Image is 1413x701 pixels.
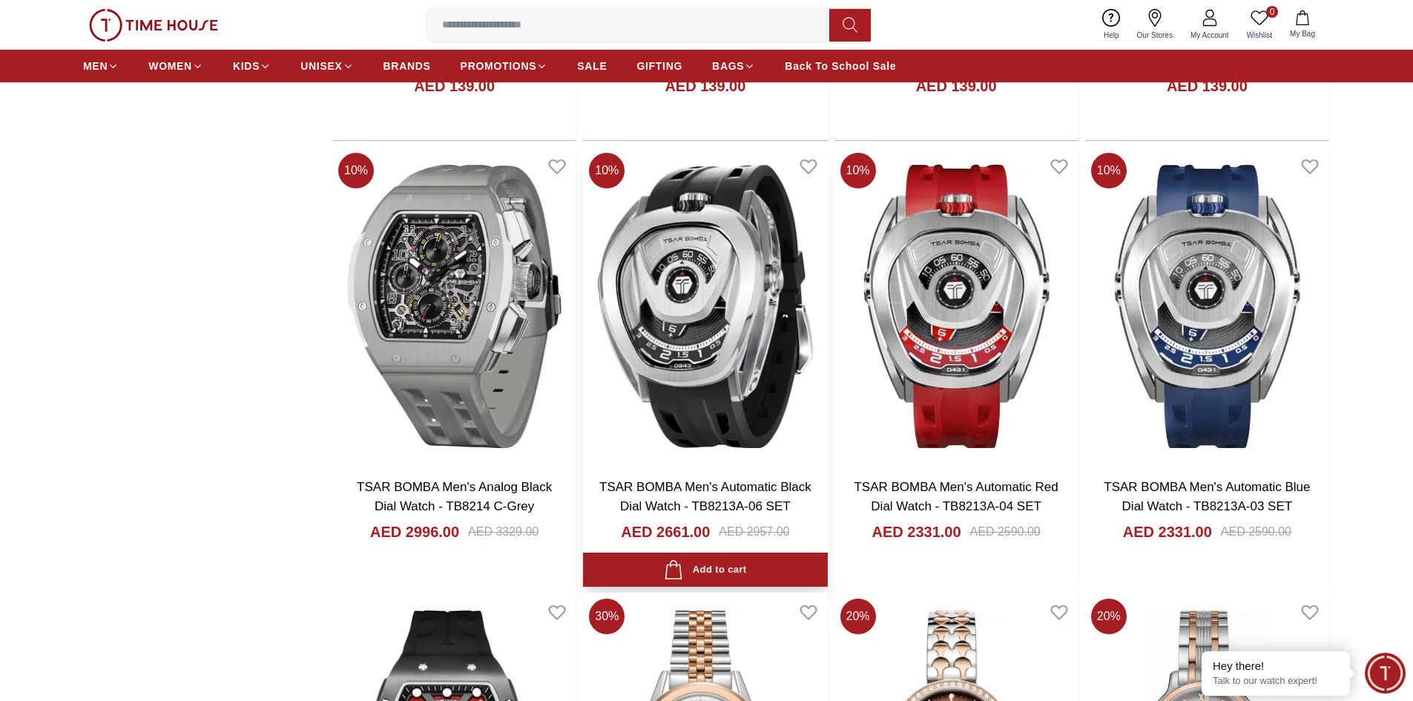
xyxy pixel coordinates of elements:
[719,523,789,541] div: AED 2957.00
[840,599,876,634] span: 20 %
[1123,521,1212,542] h4: AED 2331.00
[854,480,1058,513] a: TSAR BOMBA Men's Automatic Red Dial Watch - TB8213A-04 SET
[577,59,607,73] span: SALE
[383,59,431,73] span: BRANDS
[148,59,192,73] span: WOMEN
[300,59,342,73] span: UNISEX
[636,59,682,73] span: GIFTING
[665,76,745,96] h4: AED 139.00
[461,59,537,73] span: PROMOTIONS
[834,147,1078,466] img: TSAR BOMBA Men's Automatic Red Dial Watch - TB8213A-04 SET
[83,53,119,79] a: MEN
[970,523,1041,541] div: AED 2590.00
[589,153,625,188] span: 10 %
[1098,30,1125,41] span: Help
[338,153,374,188] span: 10 %
[468,523,538,541] div: AED 3329.00
[233,59,260,73] span: KIDS
[1266,6,1278,18] span: 0
[621,521,710,542] h4: AED 2661.00
[599,480,811,513] a: TSAR BOMBA Men's Automatic Black Dial Watch - TB8213A-06 SET
[589,599,625,634] span: 30 %
[712,53,755,79] a: BAGS
[414,76,495,96] h4: AED 139.00
[148,53,203,79] a: WOMEN
[461,53,548,79] a: PROMOTIONS
[300,53,353,79] a: UNISEX
[583,553,827,588] button: Add to cart
[577,53,607,79] a: SALE
[840,153,876,188] span: 10 %
[1167,76,1248,96] h4: AED 139.00
[664,560,746,580] div: Add to cart
[357,480,552,513] a: TSAR BOMBA Men's Analog Black Dial Watch - TB8214 C-Grey
[636,53,682,79] a: GIFTING
[872,521,961,542] h4: AED 2331.00
[1281,7,1324,42] button: My Bag
[916,76,997,96] h4: AED 139.00
[1085,147,1329,466] img: TSAR BOMBA Men's Automatic Blue Dial Watch - TB8213A-03 SET
[383,53,431,79] a: BRANDS
[1284,28,1321,39] span: My Bag
[332,147,576,466] img: TSAR BOMBA Men's Analog Black Dial Watch - TB8214 C-Grey
[1365,653,1406,694] div: Chat Widget
[1241,30,1278,41] span: Wishlist
[1213,659,1339,674] div: Hey there!
[1091,599,1127,634] span: 20 %
[1095,6,1128,44] a: Help
[1238,6,1281,44] a: 0Wishlist
[83,59,108,73] span: MEN
[712,59,744,73] span: BAGS
[1185,30,1235,41] span: My Account
[1213,675,1339,688] p: Talk to our watch expert!
[1128,6,1182,44] a: Our Stores
[233,53,271,79] a: KIDS
[1091,153,1127,188] span: 10 %
[583,147,827,466] img: TSAR BOMBA Men's Automatic Black Dial Watch - TB8213A-06 SET
[1221,523,1291,541] div: AED 2590.00
[785,53,896,79] a: Back To School Sale
[89,9,218,42] img: ...
[370,521,459,542] h4: AED 2996.00
[1104,480,1310,513] a: TSAR BOMBA Men's Automatic Blue Dial Watch - TB8213A-03 SET
[785,59,896,73] span: Back To School Sale
[1131,30,1179,41] span: Our Stores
